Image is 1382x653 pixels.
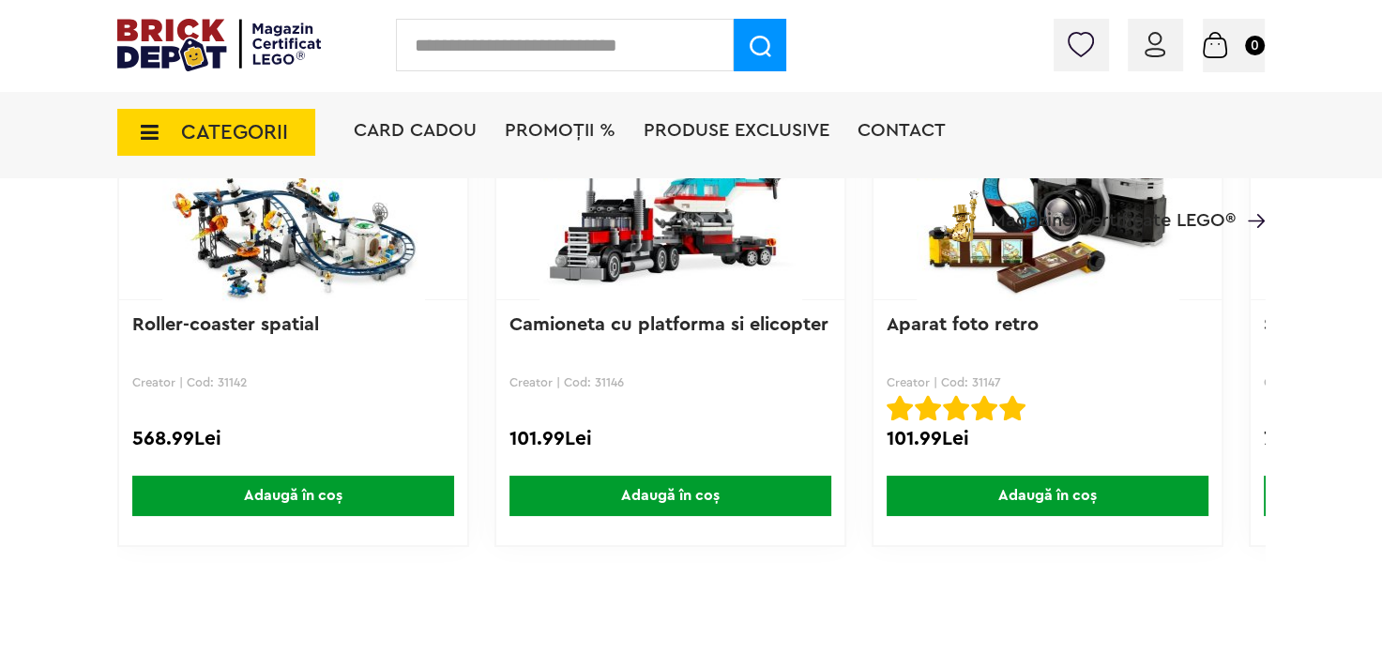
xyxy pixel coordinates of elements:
[915,395,941,421] img: Evaluare cu stele
[119,476,467,516] a: Adaugă în coș
[132,375,454,389] p: Creator | Cod: 31142
[887,315,1039,334] a: Aparat foto retro
[354,121,477,140] a: Card Cadou
[999,395,1025,421] img: Evaluare cu stele
[887,375,1208,389] p: Creator | Cod: 31147
[1245,36,1265,55] small: 0
[644,121,829,140] a: Produse exclusive
[887,476,1208,516] span: Adaugă în coș
[132,315,319,334] a: Roller-coaster spatial
[971,395,997,421] img: Evaluare cu stele
[509,427,831,451] div: 101.99Lei
[509,476,831,516] span: Adaugă în coș
[132,427,454,451] div: 568.99Lei
[1236,187,1265,205] a: Magazine Certificate LEGO®
[509,315,828,334] a: Camioneta cu platforma si elicopter
[509,375,831,389] p: Creator | Cod: 31146
[505,121,615,140] a: PROMOȚII %
[943,395,969,421] img: Evaluare cu stele
[132,476,454,516] span: Adaugă în coș
[991,187,1236,230] span: Magazine Certificate LEGO®
[181,122,288,143] span: CATEGORII
[873,476,1222,516] a: Adaugă în coș
[496,476,844,516] a: Adaugă în coș
[887,395,913,421] img: Evaluare cu stele
[858,121,946,140] a: Contact
[887,427,1208,451] div: 101.99Lei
